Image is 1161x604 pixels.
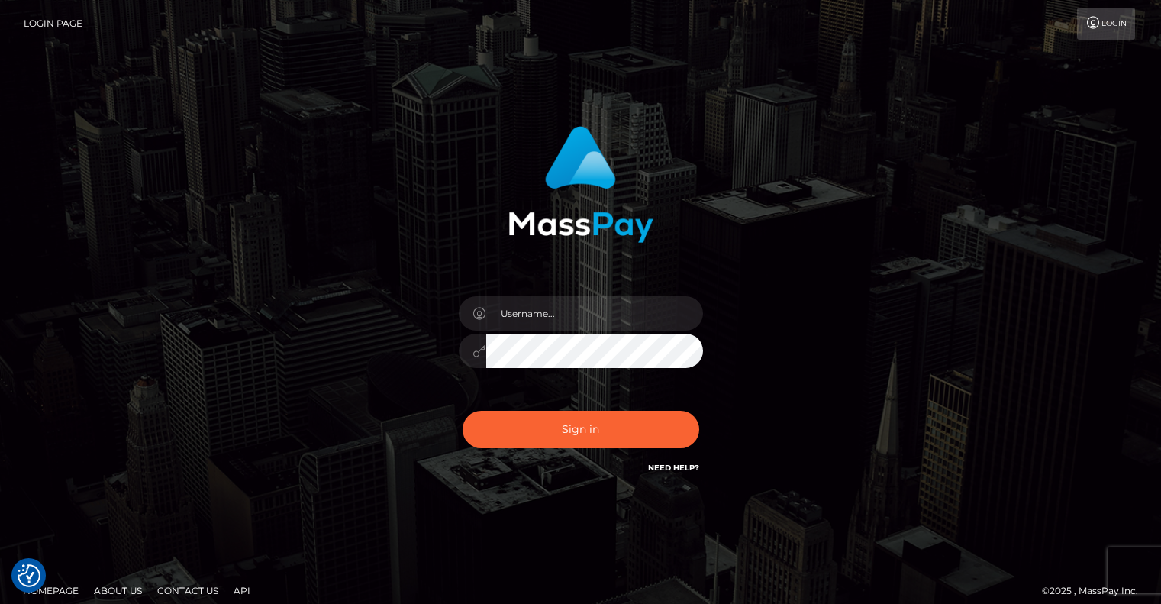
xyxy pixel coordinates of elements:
input: Username... [486,296,703,331]
a: API [227,579,256,602]
a: Login Page [24,8,82,40]
button: Consent Preferences [18,564,40,587]
a: Login [1077,8,1135,40]
button: Sign in [463,411,699,448]
img: Revisit consent button [18,564,40,587]
a: About Us [88,579,148,602]
a: Homepage [17,579,85,602]
a: Contact Us [151,579,224,602]
a: Need Help? [648,463,699,473]
img: MassPay Login [508,126,653,243]
div: © 2025 , MassPay Inc. [1042,583,1150,599]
